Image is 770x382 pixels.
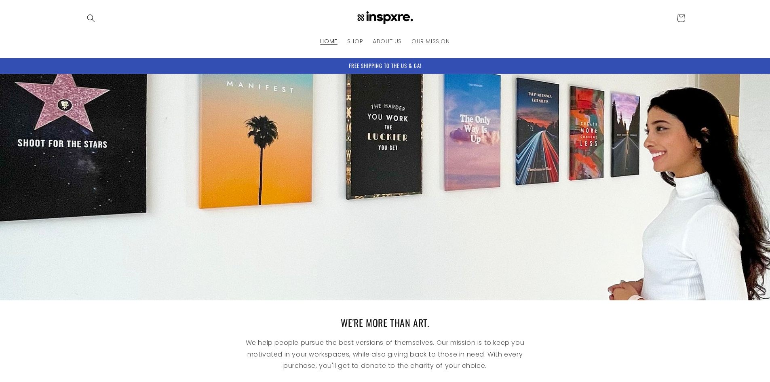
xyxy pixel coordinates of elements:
[353,11,418,25] img: INSPXRE
[82,58,688,74] div: Announcement
[320,38,337,45] span: HOME
[347,38,363,45] span: SHOP
[228,337,543,372] p: We help people pursue the best versions of themselves. Our mission is to keep you motivated in yo...
[350,8,420,28] a: INSPXRE
[411,38,450,45] span: OUR MISSION
[342,33,368,50] a: SHOP
[315,33,342,50] a: HOME
[228,317,543,329] h2: WE'RE MORE THAN ART.
[368,33,407,50] a: ABOUT US
[373,38,402,45] span: ABOUT US
[407,33,455,50] a: OUR MISSION
[82,9,100,27] summary: Search
[349,61,422,70] span: FREE SHIPPING TO THE US & CA!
